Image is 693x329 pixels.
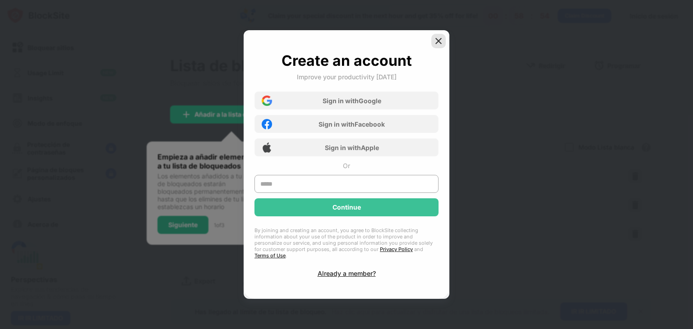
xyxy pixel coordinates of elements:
div: Or [343,162,350,169]
img: apple-icon.png [262,142,272,153]
a: Privacy Policy [380,246,413,252]
a: Terms of Use [254,252,286,259]
div: Create an account [282,52,412,69]
div: Already a member? [318,270,376,277]
div: Sign in with Facebook [319,120,385,128]
div: Sign in with Google [323,97,381,105]
div: Improve your productivity [DATE] [297,73,397,81]
div: Sign in with Apple [325,144,379,151]
img: facebook-icon.png [262,119,272,129]
div: By joining and creating an account, you agree to BlockSite collecting information about your use ... [254,227,439,259]
div: Continue [333,204,361,211]
img: google-icon.png [262,96,272,106]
